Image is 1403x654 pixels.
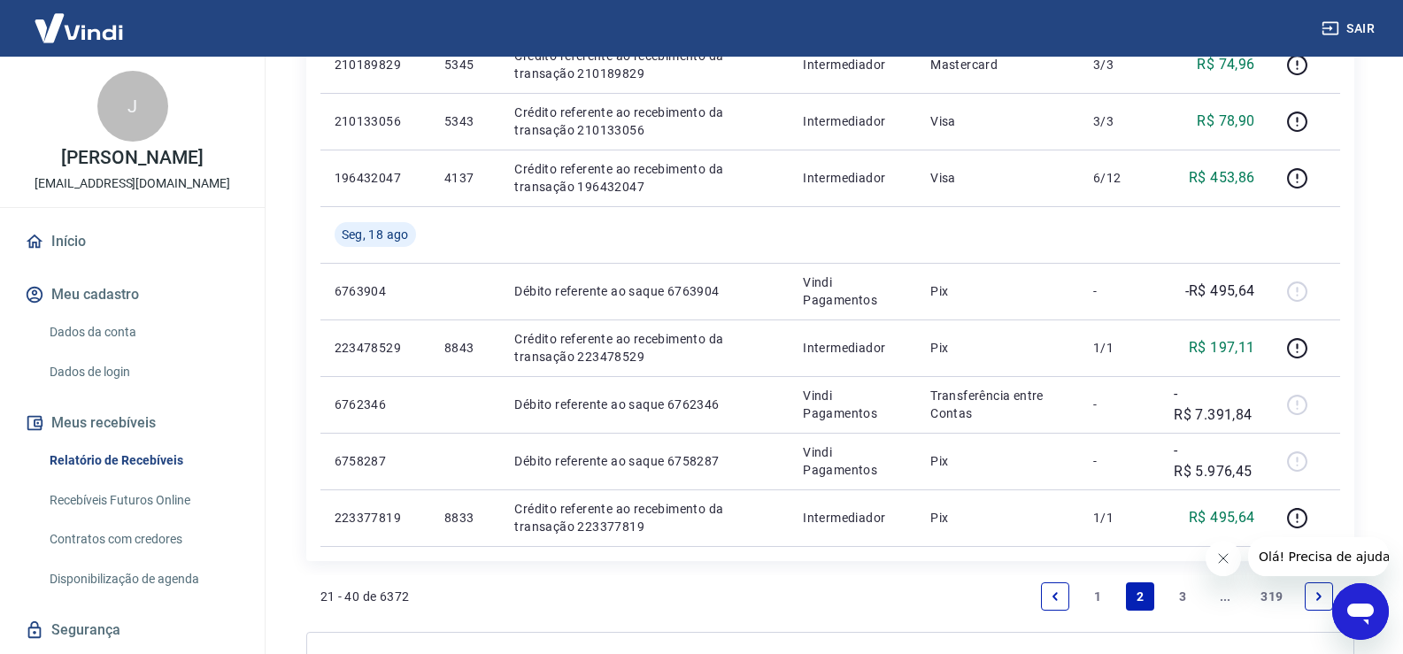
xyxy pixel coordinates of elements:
img: Vindi [21,1,136,55]
a: Page 3 [1168,582,1197,611]
p: Intermediador [803,169,902,187]
p: 6758287 [335,452,416,470]
p: 223377819 [335,509,416,527]
p: Débito referente ao saque 6758287 [514,452,775,470]
ul: Pagination [1034,575,1339,618]
p: 210133056 [335,112,416,130]
p: -R$ 7.391,84 [1174,383,1254,426]
button: Sair [1318,12,1382,45]
p: 1/1 [1093,509,1145,527]
a: Início [21,222,243,261]
button: Meu cadastro [21,275,243,314]
p: Vindi Pagamentos [803,387,902,422]
p: 1/1 [1093,339,1145,357]
p: Intermediador [803,112,902,130]
p: [PERSON_NAME] [61,149,203,167]
a: Page 319 [1253,582,1290,611]
p: Pix [930,339,1065,357]
p: Mastercard [930,56,1065,73]
a: Segurança [21,611,243,650]
p: - [1093,396,1145,413]
a: Next page [1305,582,1333,611]
p: [EMAIL_ADDRESS][DOMAIN_NAME] [35,174,230,193]
p: -R$ 495,64 [1185,281,1255,302]
a: Dados da conta [42,314,243,350]
a: Dados de login [42,354,243,390]
a: Jump forward [1211,582,1239,611]
p: Débito referente ao saque 6763904 [514,282,775,300]
p: Pix [930,509,1065,527]
p: 6762346 [335,396,416,413]
p: Transferência entre Contas [930,387,1065,422]
p: Pix [930,452,1065,470]
p: 6/12 [1093,169,1145,187]
a: Recebíveis Futuros Online [42,482,243,519]
p: Crédito referente ao recebimento da transação 223478529 [514,330,775,365]
a: Page 1 [1083,582,1112,611]
p: Crédito referente ao recebimento da transação 223377819 [514,500,775,535]
span: Seg, 18 ago [342,226,409,243]
p: Intermediador [803,339,902,357]
button: Meus recebíveis [21,404,243,442]
a: Disponibilização de agenda [42,561,243,597]
p: R$ 495,64 [1189,507,1255,528]
p: Débito referente ao saque 6762346 [514,396,775,413]
div: J [97,71,168,142]
p: - [1093,282,1145,300]
p: 5345 [444,56,486,73]
p: Crédito referente ao recebimento da transação 196432047 [514,160,775,196]
p: 196432047 [335,169,416,187]
p: R$ 453,86 [1189,167,1255,189]
p: 6763904 [335,282,416,300]
p: Intermediador [803,509,902,527]
p: 3/3 [1093,112,1145,130]
p: R$ 197,11 [1189,337,1255,358]
a: Page 2 is your current page [1126,582,1154,611]
a: Relatório de Recebíveis [42,442,243,479]
iframe: Fechar mensagem [1206,541,1241,576]
p: 223478529 [335,339,416,357]
p: 8833 [444,509,486,527]
p: 3/3 [1093,56,1145,73]
iframe: Botão para abrir a janela de mensagens [1332,583,1389,640]
p: -R$ 5.976,45 [1174,440,1254,482]
p: Intermediador [803,56,902,73]
p: Crédito referente ao recebimento da transação 210133056 [514,104,775,139]
p: 8843 [444,339,486,357]
span: Olá! Precisa de ajuda? [11,12,149,27]
p: Visa [930,112,1065,130]
a: Previous page [1041,582,1069,611]
p: R$ 74,96 [1197,54,1254,75]
p: 4137 [444,169,486,187]
iframe: Mensagem da empresa [1248,537,1389,576]
p: 5343 [444,112,486,130]
p: - [1093,452,1145,470]
a: Contratos com credores [42,521,243,558]
p: Pix [930,282,1065,300]
p: 21 - 40 de 6372 [320,588,410,605]
p: Vindi Pagamentos [803,273,902,309]
p: Crédito referente ao recebimento da transação 210189829 [514,47,775,82]
p: Visa [930,169,1065,187]
p: 210189829 [335,56,416,73]
p: Vindi Pagamentos [803,443,902,479]
p: R$ 78,90 [1197,111,1254,132]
